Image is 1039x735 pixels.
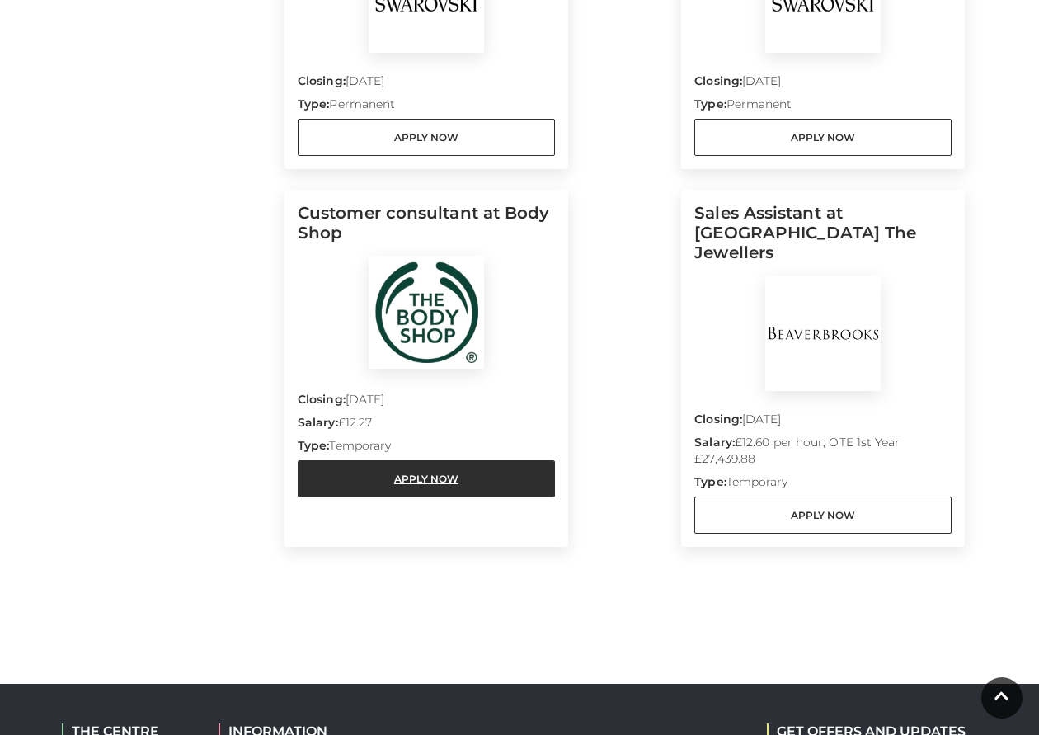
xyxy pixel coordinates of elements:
[298,391,555,414] p: [DATE]
[694,435,735,450] strong: Salary:
[694,411,952,434] p: [DATE]
[298,119,555,156] a: Apply Now
[694,474,726,489] strong: Type:
[694,73,742,88] strong: Closing:
[298,73,346,88] strong: Closing:
[298,97,329,111] strong: Type:
[298,203,555,256] h5: Customer consultant at Body Shop
[298,96,555,119] p: Permanent
[298,460,555,497] a: Apply Now
[694,73,952,96] p: [DATE]
[694,96,952,119] p: Permanent
[694,497,952,534] a: Apply Now
[369,256,484,369] img: Body Shop
[298,415,338,430] strong: Salary:
[765,276,881,391] img: BeaverBrooks The Jewellers
[298,392,346,407] strong: Closing:
[694,474,952,497] p: Temporary
[694,119,952,156] a: Apply Now
[694,97,726,111] strong: Type:
[298,414,555,437] p: £12.27
[298,437,555,460] p: Temporary
[694,434,952,474] p: £12.60 per hour; OTE 1st Year £27,439.88
[298,73,555,96] p: [DATE]
[694,412,742,426] strong: Closing:
[298,438,329,453] strong: Type:
[694,203,952,276] h5: Sales Assistant at [GEOGRAPHIC_DATA] The Jewellers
